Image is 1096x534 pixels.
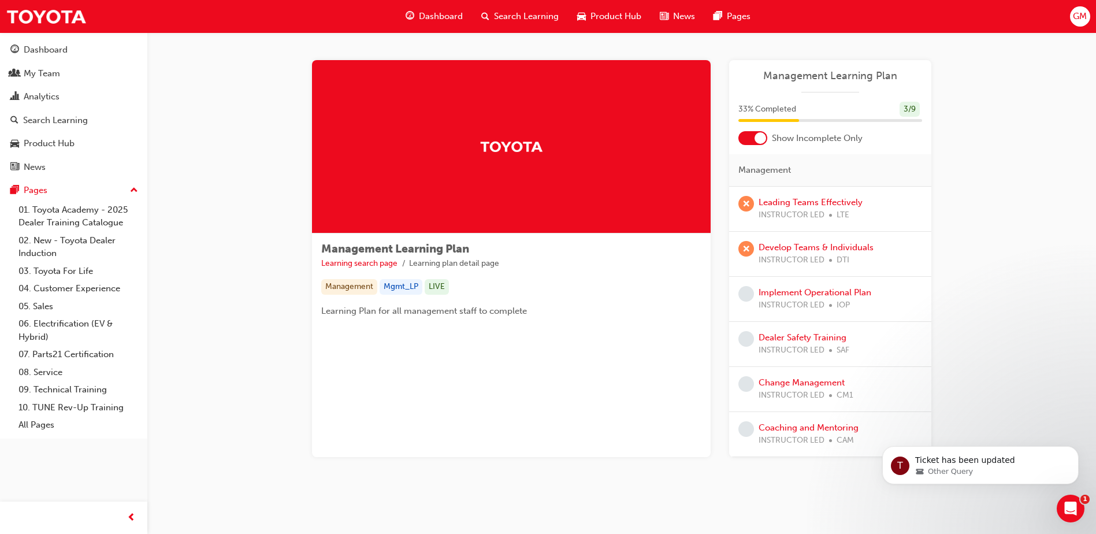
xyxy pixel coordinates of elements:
[759,209,824,222] span: INSTRUCTOR LED
[5,63,143,84] a: My Team
[14,232,143,262] a: 02. New - Toyota Dealer Induction
[577,9,586,24] span: car-icon
[24,184,47,197] div: Pages
[727,10,751,23] span: Pages
[738,376,754,392] span: learningRecordVerb_NONE-icon
[14,280,143,298] a: 04. Customer Experience
[772,132,863,145] span: Show Incomplete Only
[24,43,68,57] div: Dashboard
[1080,495,1090,504] span: 1
[472,5,568,28] a: search-iconSearch Learning
[14,364,143,381] a: 08. Service
[24,67,60,80] div: My Team
[759,377,845,388] a: Change Management
[321,279,377,295] div: Management
[425,279,449,295] div: LIVE
[704,5,760,28] a: pages-iconPages
[837,434,854,447] span: CAM
[5,39,143,61] a: Dashboard
[837,389,853,402] span: CM1
[321,258,397,268] a: Learning search page
[14,346,143,364] a: 07. Parts21 Certification
[14,298,143,316] a: 05. Sales
[1073,10,1087,23] span: GM
[738,196,754,212] span: learningRecordVerb_ABSENT-icon
[660,9,668,24] span: news-icon
[759,242,874,253] a: Develop Teams & Individuals
[5,110,143,131] a: Search Learning
[10,116,18,126] span: search-icon
[419,10,463,23] span: Dashboard
[321,306,527,316] span: Learning Plan for all management staff to complete
[409,257,499,270] li: Learning plan detail page
[130,183,138,198] span: up-icon
[900,102,920,117] div: 3 / 9
[5,157,143,178] a: News
[651,5,704,28] a: news-iconNews
[738,164,791,177] span: Management
[738,331,754,347] span: learningRecordVerb_NONE-icon
[738,286,754,302] span: learningRecordVerb_NONE-icon
[759,422,859,433] a: Coaching and Mentoring
[10,92,19,102] span: chart-icon
[759,197,863,207] a: Leading Teams Effectively
[1070,6,1090,27] button: GM
[759,299,824,312] span: INSTRUCTOR LED
[494,10,559,23] span: Search Learning
[738,69,922,83] a: Management Learning Plan
[481,9,489,24] span: search-icon
[5,37,143,180] button: DashboardMy TeamAnalyticsSearch LearningProduct HubNews
[759,254,824,267] span: INSTRUCTOR LED
[406,9,414,24] span: guage-icon
[23,114,88,127] div: Search Learning
[837,209,849,222] span: LTE
[10,45,19,55] span: guage-icon
[568,5,651,28] a: car-iconProduct Hub
[714,9,722,24] span: pages-icon
[673,10,695,23] span: News
[738,241,754,257] span: learningRecordVerb_ABSENT-icon
[738,421,754,437] span: learningRecordVerb_NONE-icon
[759,332,846,343] a: Dealer Safety Training
[14,399,143,417] a: 10. TUNE Rev-Up Training
[865,422,1096,503] iframe: Intercom notifications message
[759,389,824,402] span: INSTRUCTOR LED
[10,186,19,196] span: pages-icon
[14,201,143,232] a: 01. Toyota Academy - 2025 Dealer Training Catalogue
[837,344,849,357] span: SAF
[14,416,143,434] a: All Pages
[10,139,19,149] span: car-icon
[5,180,143,201] button: Pages
[837,254,849,267] span: DTI
[380,279,422,295] div: Mgmt_LP
[759,344,824,357] span: INSTRUCTOR LED
[837,299,850,312] span: IOP
[396,5,472,28] a: guage-iconDashboard
[1057,495,1084,522] iframe: Intercom live chat
[14,262,143,280] a: 03. Toyota For Life
[127,511,136,525] span: prev-icon
[6,3,87,29] img: Trak
[590,10,641,23] span: Product Hub
[738,103,796,116] span: 33 % Completed
[14,381,143,399] a: 09. Technical Training
[24,90,60,103] div: Analytics
[24,137,75,150] div: Product Hub
[5,86,143,107] a: Analytics
[480,136,543,157] img: Trak
[24,161,46,174] div: News
[14,315,143,346] a: 06. Electrification (EV & Hybrid)
[10,162,19,173] span: news-icon
[5,133,143,154] a: Product Hub
[321,242,469,255] span: Management Learning Plan
[10,69,19,79] span: people-icon
[759,434,824,447] span: INSTRUCTOR LED
[759,287,871,298] a: Implement Operational Plan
